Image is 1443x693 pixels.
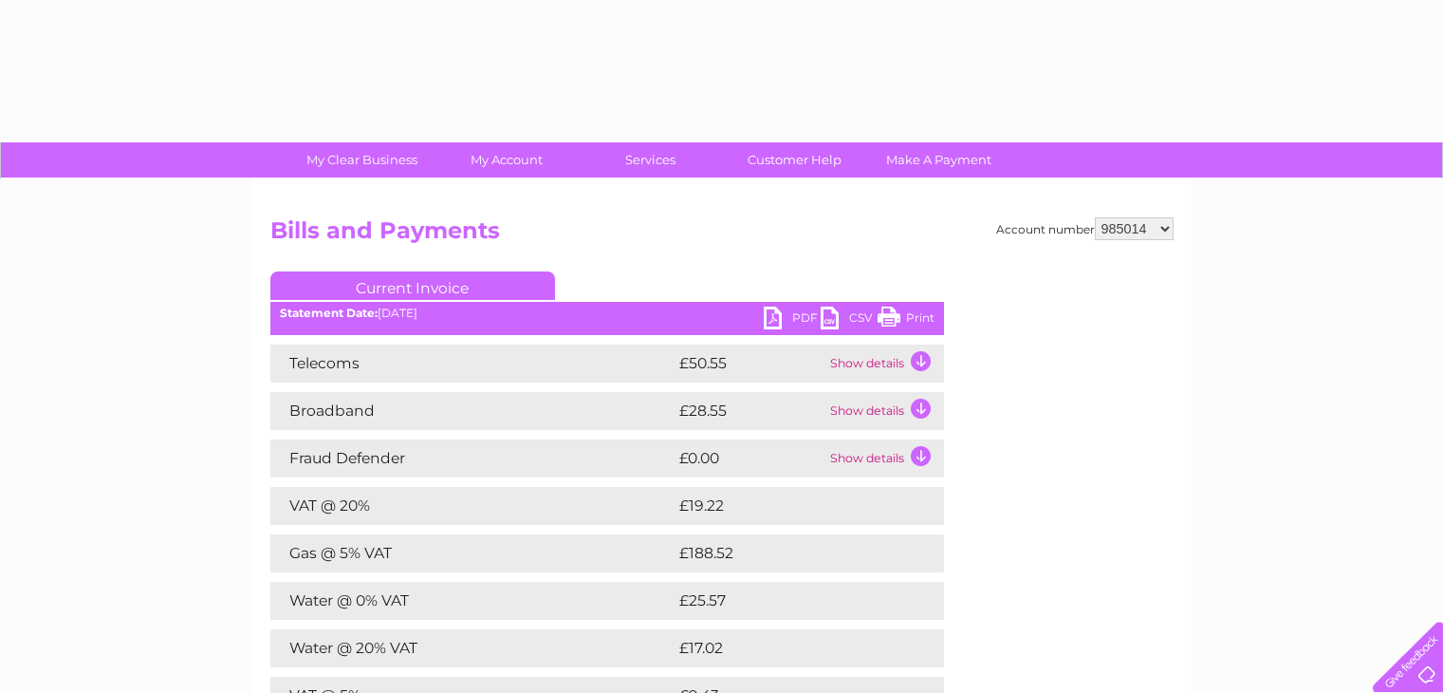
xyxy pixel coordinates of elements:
a: PDF [764,307,821,334]
a: My Clear Business [284,142,440,178]
a: Current Invoice [270,272,555,300]
td: Broadband [270,392,675,430]
td: Water @ 20% VAT [270,629,675,667]
td: Show details [825,440,944,478]
td: Show details [825,345,944,383]
h2: Bills and Payments [270,217,1174,253]
td: £17.02 [675,629,903,667]
td: Show details [825,392,944,430]
td: £188.52 [675,534,909,572]
a: Customer Help [716,142,873,178]
a: Print [878,307,934,334]
a: Services [572,142,729,178]
b: Statement Date: [280,306,378,320]
td: £0.00 [675,440,825,478]
td: VAT @ 20% [270,487,675,525]
a: Make A Payment [860,142,1017,178]
td: Water @ 0% VAT [270,582,675,620]
td: Gas @ 5% VAT [270,534,675,572]
div: [DATE] [270,307,944,320]
td: £19.22 [675,487,904,525]
div: Account number [996,217,1174,240]
td: £50.55 [675,345,825,383]
td: Fraud Defender [270,440,675,478]
td: Telecoms [270,345,675,383]
a: CSV [821,307,878,334]
td: £28.55 [675,392,825,430]
td: £25.57 [675,582,905,620]
a: My Account [428,142,584,178]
